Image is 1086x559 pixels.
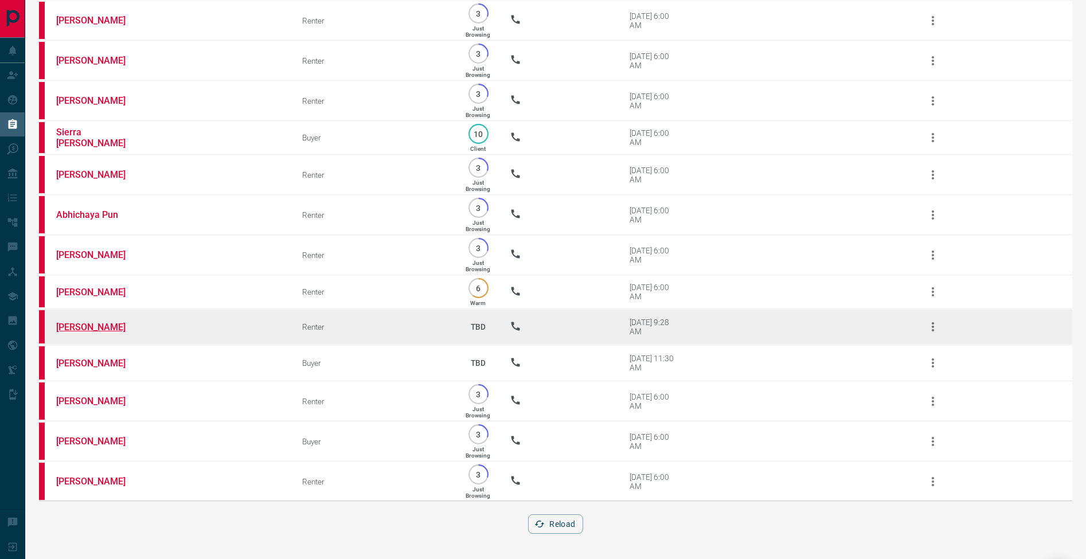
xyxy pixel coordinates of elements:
[474,430,483,439] p: 3
[56,249,142,260] a: [PERSON_NAME]
[302,437,447,446] div: Buyer
[56,95,142,106] a: [PERSON_NAME]
[56,209,142,220] a: Abhichaya Pun
[302,133,447,142] div: Buyer
[630,166,678,184] div: [DATE] 6:00 AM
[466,260,490,272] p: Just Browsing
[474,9,483,18] p: 3
[302,397,447,406] div: Renter
[56,436,142,447] a: [PERSON_NAME]
[39,463,45,500] div: property.ca
[474,470,483,479] p: 3
[474,204,483,212] p: 3
[466,446,490,459] p: Just Browsing
[56,476,142,487] a: [PERSON_NAME]
[464,347,493,378] p: TBD
[302,287,447,296] div: Renter
[56,55,142,66] a: [PERSON_NAME]
[302,96,447,105] div: Renter
[56,127,142,148] a: Sierra [PERSON_NAME]
[466,406,490,419] p: Just Browsing
[466,105,490,118] p: Just Browsing
[302,170,447,179] div: Renter
[470,146,486,152] p: Client
[528,514,583,534] button: Reload
[56,396,142,406] a: [PERSON_NAME]
[56,322,142,333] a: [PERSON_NAME]
[39,236,45,273] div: property.ca
[474,284,483,292] p: 6
[466,179,490,192] p: Just Browsing
[56,358,142,369] a: [PERSON_NAME]
[302,16,447,25] div: Renter
[474,130,483,138] p: 10
[39,42,45,79] div: property.ca
[39,122,45,153] div: property.ca
[39,2,45,39] div: property.ca
[630,52,678,70] div: [DATE] 6:00 AM
[56,15,142,26] a: [PERSON_NAME]
[302,358,447,368] div: Buyer
[302,322,447,331] div: Renter
[630,432,678,451] div: [DATE] 6:00 AM
[466,220,490,232] p: Just Browsing
[474,244,483,252] p: 3
[630,472,678,491] div: [DATE] 6:00 AM
[39,423,45,460] div: property.ca
[464,311,493,342] p: TBD
[630,128,678,147] div: [DATE] 6:00 AM
[466,486,490,499] p: Just Browsing
[39,276,45,307] div: property.ca
[630,246,678,264] div: [DATE] 6:00 AM
[39,382,45,420] div: property.ca
[630,206,678,224] div: [DATE] 6:00 AM
[470,300,486,306] p: Warm
[630,283,678,301] div: [DATE] 6:00 AM
[39,156,45,193] div: property.ca
[630,392,678,411] div: [DATE] 6:00 AM
[474,390,483,398] p: 3
[466,65,490,78] p: Just Browsing
[630,354,678,372] div: [DATE] 11:30 AM
[39,82,45,119] div: property.ca
[466,25,490,38] p: Just Browsing
[630,11,678,30] div: [DATE] 6:00 AM
[39,196,45,233] div: property.ca
[630,318,678,336] div: [DATE] 9:28 AM
[56,169,142,180] a: [PERSON_NAME]
[474,49,483,58] p: 3
[302,210,447,220] div: Renter
[39,310,45,343] div: property.ca
[474,163,483,172] p: 3
[56,287,142,298] a: [PERSON_NAME]
[302,477,447,486] div: Renter
[302,251,447,260] div: Renter
[630,92,678,110] div: [DATE] 6:00 AM
[302,56,447,65] div: Renter
[474,89,483,98] p: 3
[39,346,45,380] div: property.ca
